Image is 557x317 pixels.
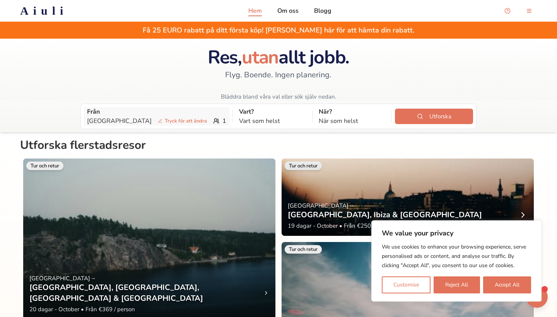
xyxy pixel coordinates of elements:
[521,3,537,19] button: menu-button
[29,282,263,304] h3: [GEOGRAPHIC_DATA], [GEOGRAPHIC_DATA], [GEOGRAPHIC_DATA] & [GEOGRAPHIC_DATA]
[239,116,306,126] p: Vart som helst
[277,6,299,15] a: Om oss
[483,276,531,293] button: Accept All
[29,274,269,282] p: [GEOGRAPHIC_DATA] →
[395,109,473,124] button: Utforska
[87,116,226,126] div: 1
[371,220,542,302] div: We value your privacy
[155,117,210,125] span: Tryck för att ändra
[288,222,393,230] span: 19 dagar - October • Från €250 / person
[221,93,336,101] span: Bläddra bland våra val eller sök själv nedan.
[248,6,262,15] a: Hem
[239,107,306,116] p: Vart?
[8,4,80,18] a: Aiuli
[526,286,548,308] button: Open support chat
[208,44,349,70] span: Res, allt jobb.
[20,4,68,18] h2: Aiuli
[87,116,210,126] p: [GEOGRAPHIC_DATA]
[20,138,537,155] h2: Utforska flerstadsresor
[242,44,278,70] span: utan
[87,107,226,116] p: Från
[319,116,386,126] p: När som helst
[434,276,480,293] button: Reject All
[500,3,515,19] button: Open support chat
[288,210,482,220] h3: [GEOGRAPHIC_DATA], Ibiza & [GEOGRAPHIC_DATA]
[382,276,431,293] button: Customise
[319,107,386,116] p: När?
[282,158,534,236] a: Vy över london_gbTur och retur[GEOGRAPHIC_DATA]→[GEOGRAPHIC_DATA], Ibiza & [GEOGRAPHIC_DATA]19 da...
[382,242,531,270] p: We use cookies to enhance your browsing experience, serve personalised ads or content, and analys...
[314,6,331,15] a: Blogg
[225,70,331,80] span: Flyg. Boende. Ingen planering.
[288,202,528,210] p: [GEOGRAPHIC_DATA] →
[382,228,531,238] p: We value your privacy
[29,305,135,313] span: 20 dagar - October • Från €369 / person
